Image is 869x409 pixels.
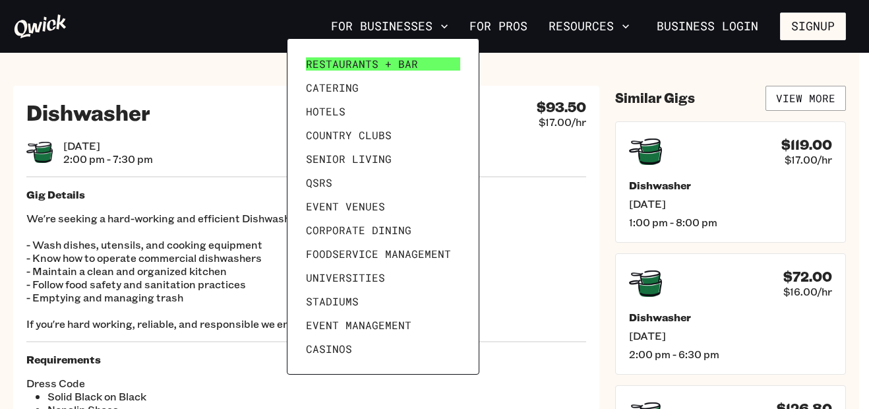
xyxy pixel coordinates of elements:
span: Stadiums [306,295,359,308]
span: Event Venues [306,200,385,213]
span: Foodservice Management [306,247,451,261]
span: Hotels [306,105,345,118]
span: Universities [306,271,385,284]
span: Event Management [306,319,411,332]
span: Catering [306,81,359,94]
span: QSRs [306,176,332,189]
span: Country Clubs [306,129,392,142]
span: Casinos [306,342,352,356]
span: Corporate Dining [306,224,411,237]
span: Restaurants + Bar [306,57,418,71]
span: Senior Living [306,152,392,166]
